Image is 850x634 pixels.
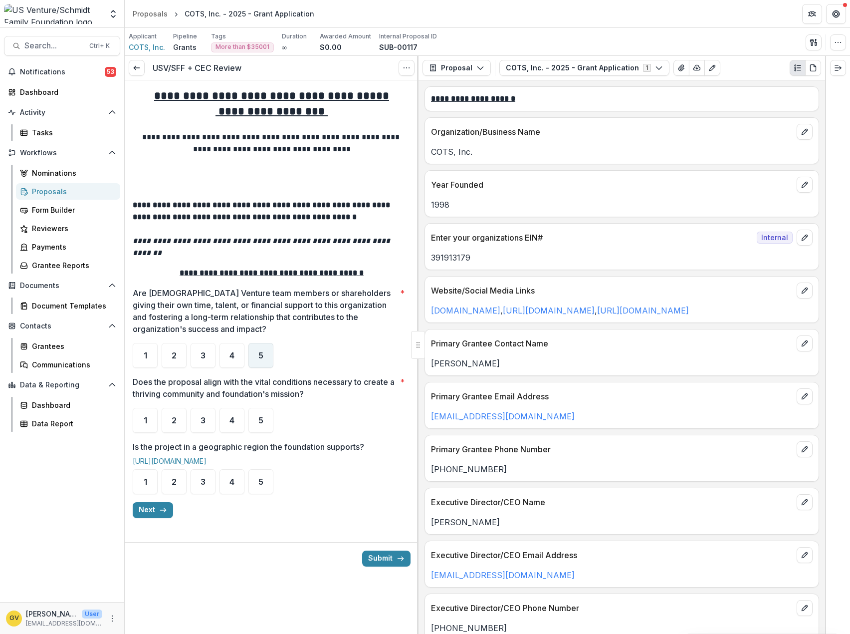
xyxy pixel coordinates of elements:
[797,600,813,616] button: edit
[320,42,342,52] p: $0.00
[133,502,173,518] button: Next
[503,306,595,316] a: [URL][DOMAIN_NAME]
[4,84,120,100] a: Dashboard
[757,232,793,244] span: Internal
[129,32,157,41] p: Applicant
[797,388,813,404] button: edit
[431,306,500,316] a: [DOMAIN_NAME]
[32,127,112,138] div: Tasks
[185,8,314,19] div: COTS, Inc. - 2025 - Grant Application
[16,165,120,181] a: Nominations
[201,416,206,424] span: 3
[82,610,102,619] p: User
[229,478,234,486] span: 4
[258,351,263,359] span: 5
[805,60,821,76] button: PDF view
[399,60,415,76] button: Options
[16,338,120,354] a: Grantees
[431,570,575,580] a: [EMAIL_ADDRESS][DOMAIN_NAME]
[16,415,120,432] a: Data Report
[4,4,102,24] img: US Venture/Schmidt Family Foundation logo
[431,199,813,211] p: 1998
[431,305,813,317] p: , ,
[320,32,371,41] p: Awarded Amount
[201,351,206,359] span: 3
[431,411,575,421] a: [EMAIL_ADDRESS][DOMAIN_NAME]
[133,457,207,465] a: [URL][DOMAIN_NAME]
[144,416,147,424] span: 1
[153,63,241,73] h3: USV/SFF + CEC Review
[797,441,813,457] button: edit
[32,301,112,311] div: Document Templates
[16,239,120,255] a: Payments
[26,609,78,619] p: [PERSON_NAME]
[790,60,806,76] button: Plaintext view
[16,124,120,141] a: Tasks
[129,6,318,21] nav: breadcrumb
[4,318,120,334] button: Open Contacts
[431,602,793,614] p: Executive Director/CEO Phone Number
[87,40,112,51] div: Ctrl + K
[32,242,112,252] div: Payments
[431,463,813,475] p: [PHONE_NUMBER]
[32,341,112,351] div: Grantees
[802,4,822,24] button: Partners
[673,60,689,76] button: View Attached Files
[797,177,813,193] button: edit
[20,149,104,157] span: Workflows
[32,168,112,178] div: Nominations
[32,223,112,234] div: Reviewers
[431,443,793,455] p: Primary Grantee Phone Number
[32,400,112,410] div: Dashboard
[431,549,793,561] p: Executive Director/CEO Email Address
[797,494,813,510] button: edit
[32,205,112,215] div: Form Builder
[431,622,813,634] p: [PHONE_NUMBER]
[499,60,669,76] button: COTS, Inc. - 2025 - Grant Application1
[133,376,396,400] p: Does the proposal align with the vital conditions necessary to create a thriving community and fo...
[32,418,112,429] div: Data Report
[4,64,120,80] button: Notifications53
[24,41,83,50] span: Search...
[431,496,793,508] p: Executive Director/CEO Name
[431,126,793,138] p: Organization/Business Name
[431,232,753,244] p: Enter your organizations EIN#
[797,124,813,140] button: edit
[215,43,269,50] span: More than $35001
[20,108,104,117] span: Activity
[4,145,120,161] button: Open Workflows
[379,42,418,52] p: SUB-00117
[32,260,112,271] div: Grantee Reports
[20,322,104,330] span: Contacts
[211,32,226,41] p: Tags
[830,60,846,76] button: Expand right
[173,32,197,41] p: Pipeline
[16,183,120,200] a: Proposals
[172,478,177,486] span: 2
[201,478,206,486] span: 3
[797,230,813,246] button: edit
[362,551,411,567] button: Submit
[133,441,364,453] p: Is the project in a geographic region the foundation supports?
[173,42,197,52] p: Grants
[229,416,234,424] span: 4
[16,257,120,274] a: Grantee Reports
[282,42,287,52] p: ∞
[172,416,177,424] span: 2
[423,60,491,76] button: Proposal
[4,377,120,393] button: Open Data & Reporting
[26,619,102,628] p: [EMAIL_ADDRESS][DOMAIN_NAME]
[4,278,120,294] button: Open Documents
[258,416,263,424] span: 5
[826,4,846,24] button: Get Help
[16,356,120,373] a: Communications
[105,67,116,77] span: 53
[431,337,793,349] p: Primary Grantee Contact Name
[16,298,120,314] a: Document Templates
[797,283,813,299] button: edit
[16,397,120,413] a: Dashboard
[32,186,112,197] div: Proposals
[133,287,396,335] p: Are [DEMOGRAPHIC_DATA] Venture team members or shareholders giving their own time, talent, or fin...
[20,282,104,290] span: Documents
[258,478,263,486] span: 5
